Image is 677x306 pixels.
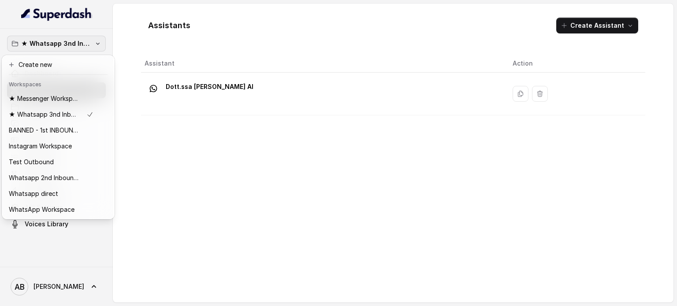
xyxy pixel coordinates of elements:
[9,93,79,104] p: ★ Messenger Workspace
[7,36,106,52] button: ★ Whatsapp 3nd Inbound BM5
[4,57,113,73] button: Create new
[9,157,54,167] p: Test Outbound
[9,188,58,199] p: Whatsapp direct
[9,173,79,183] p: Whatsapp 2nd Inbound BM5
[2,55,115,219] div: ★ Whatsapp 3nd Inbound BM5
[9,141,72,151] p: Instagram Workspace
[9,204,74,215] p: WhatsApp Workspace
[9,125,79,136] p: BANNED - 1st INBOUND Workspace
[9,109,79,120] p: ★ Whatsapp 3nd Inbound BM5
[21,38,92,49] p: ★ Whatsapp 3nd Inbound BM5
[4,77,113,91] header: Workspaces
